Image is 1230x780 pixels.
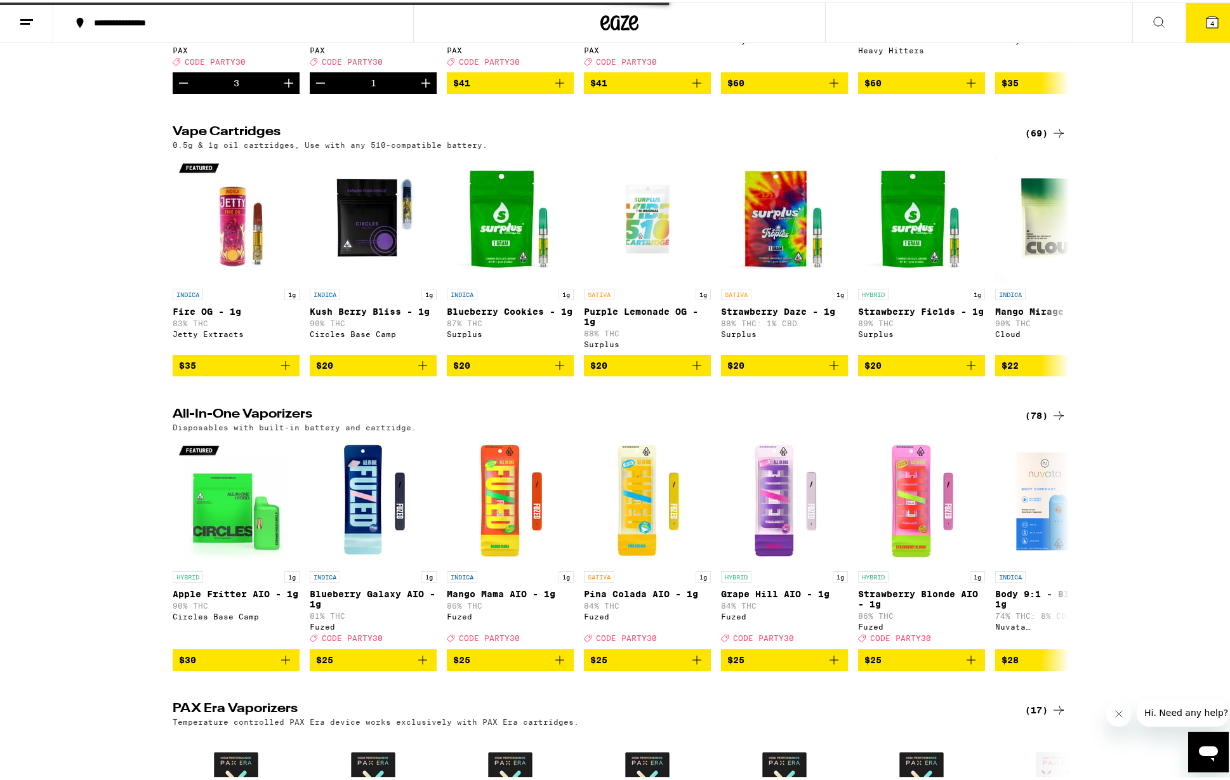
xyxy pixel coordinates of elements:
[858,153,985,280] img: Surplus - Strawberry Fields - 1g
[1106,699,1132,724] iframe: Close message
[590,652,607,663] span: $25
[447,569,477,580] p: INDICA
[696,569,711,580] p: 1g
[721,286,751,298] p: SATIVA
[870,632,931,640] span: CODE PARTY30
[310,609,437,618] p: 81% THC
[447,352,574,374] button: Add to bag
[284,286,300,298] p: 1g
[858,435,985,646] a: Open page for Strawberry Blonde AIO - 1g from Fuzed
[173,153,300,352] a: Open page for Fire OG - 1g from Jetty Extracts
[995,352,1122,374] button: Add to bag
[1137,696,1229,724] iframe: Message from company
[858,70,985,91] button: Add to bag
[721,599,848,607] p: 84% THC
[995,153,1122,280] img: Cloud - Mango Mirage - 1g
[173,286,203,298] p: INDICA
[1025,406,1066,421] a: (78)
[179,358,196,368] span: $35
[459,55,520,63] span: CODE PARTY30
[173,586,300,597] p: Apple Fritter AIO - 1g
[727,76,744,86] span: $60
[173,327,300,336] div: Jetty Extracts
[590,76,607,86] span: $41
[447,610,574,618] div: Fuzed
[721,153,848,352] a: Open page for Strawberry Daze - 1g from Surplus
[559,569,574,580] p: 1g
[559,286,574,298] p: 1g
[1025,700,1066,715] div: (17)
[833,286,848,298] p: 1g
[173,317,300,325] p: 83% THC
[173,700,1004,715] h2: PAX Era Vaporizers
[858,304,985,314] p: Strawberry Fields - 1g
[995,153,1122,352] a: Open page for Mango Mirage - 1g from Cloud
[584,435,711,562] img: Fuzed - Pina Colada AIO - 1g
[234,76,239,86] div: 3
[447,304,574,314] p: Blueberry Cookies - 1g
[310,435,437,562] img: Fuzed - Blueberry Galaxy AIO - 1g
[447,586,574,597] p: Mango Mama AIO - 1g
[415,70,437,91] button: Increment
[858,586,985,607] p: Strawberry Blonde AIO - 1g
[310,569,340,580] p: INDICA
[721,304,848,314] p: Strawberry Daze - 1g
[590,358,607,368] span: $20
[316,652,333,663] span: $25
[453,76,470,86] span: $41
[447,317,574,325] p: 87% THC
[858,317,985,325] p: 89% THC
[173,599,300,607] p: 90% THC
[864,76,882,86] span: $60
[310,352,437,374] button: Add to bag
[1210,17,1214,25] span: 4
[596,55,657,63] span: CODE PARTY30
[173,569,203,580] p: HYBRID
[721,352,848,374] button: Add to bag
[310,70,331,91] button: Decrement
[970,569,985,580] p: 1g
[864,358,882,368] span: $20
[310,317,437,325] p: 90% THC
[858,620,985,628] div: Fuzed
[733,632,794,640] span: CODE PARTY30
[185,55,246,63] span: CODE PARTY30
[858,569,889,580] p: HYBRID
[995,569,1026,580] p: INDICA
[721,610,848,618] div: Fuzed
[173,44,300,52] div: PAX
[696,286,711,298] p: 1g
[864,652,882,663] span: $25
[447,153,574,280] img: Surplus - Blueberry Cookies - 1g
[596,632,657,640] span: CODE PARTY30
[310,153,437,352] a: Open page for Kush Berry Bliss - 1g from Circles Base Camp
[173,610,300,618] div: Circles Base Camp
[721,317,848,325] p: 88% THC: 1% CBD
[173,435,300,646] a: Open page for Apple Fritter AIO - 1g from Circles Base Camp
[995,647,1122,668] button: Add to bag
[584,647,711,668] button: Add to bag
[1025,123,1066,138] div: (69)
[721,647,848,668] button: Add to bag
[858,286,889,298] p: HYBRID
[447,599,574,607] p: 86% THC
[721,70,848,91] button: Add to bag
[584,352,711,374] button: Add to bag
[584,44,711,52] div: PAX
[310,435,437,646] a: Open page for Blueberry Galaxy AIO - 1g from Fuzed
[727,652,744,663] span: $25
[453,358,470,368] span: $20
[995,609,1122,618] p: 74% THC: 8% CBD
[995,286,1026,298] p: INDICA
[459,632,520,640] span: CODE PARTY30
[995,586,1122,607] p: Body 9:1 - Blueberry - 1g
[447,647,574,668] button: Add to bag
[310,327,437,336] div: Circles Base Camp
[179,652,196,663] span: $30
[447,435,574,562] img: Fuzed - Mango Mama AIO - 1g
[310,153,437,280] img: Circles Base Camp - Kush Berry Bliss - 1g
[721,569,751,580] p: HYBRID
[584,435,711,646] a: Open page for Pina Colada AIO - 1g from Fuzed
[316,358,333,368] span: $20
